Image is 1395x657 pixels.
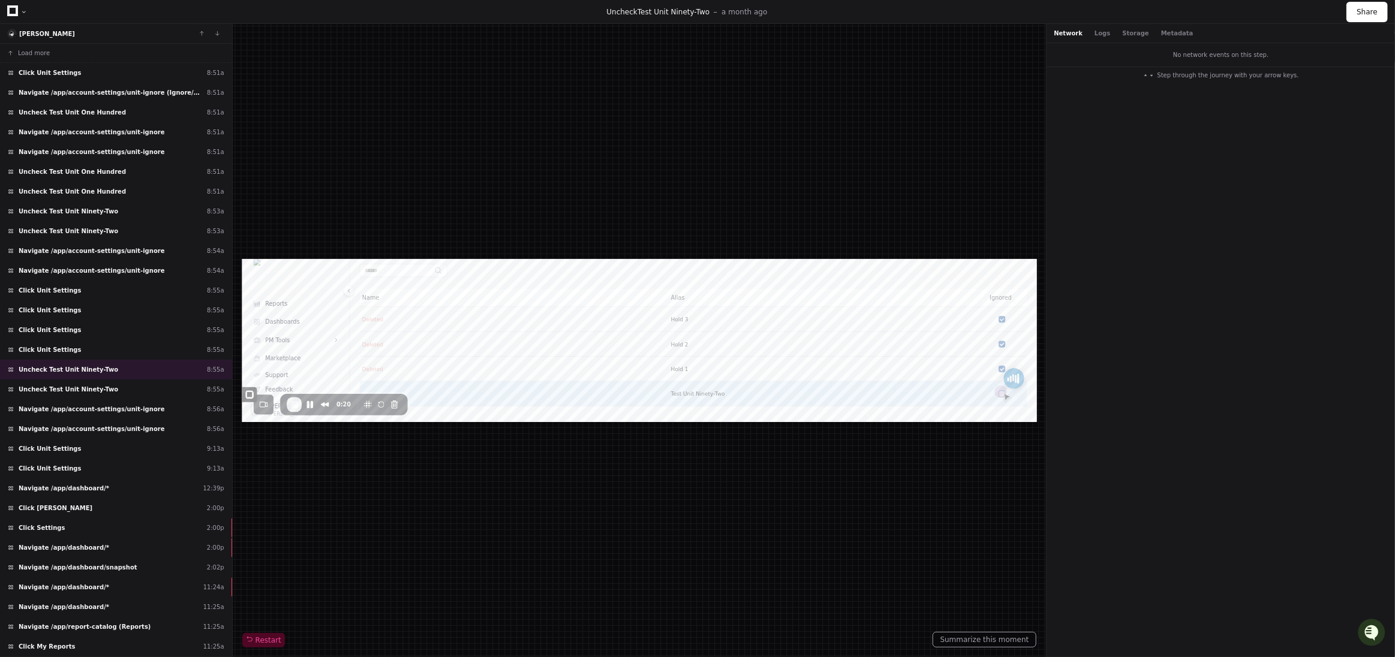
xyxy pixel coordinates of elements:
a: Dashboards [10,79,146,103]
span: Navigate /app/account-settings/unit-ignore [19,405,165,414]
div: 9:13a [207,464,224,473]
div: 8:51a [207,108,224,117]
button: Restart [242,633,285,647]
span: Navigate /app/dashboard/* [19,543,109,552]
div: 8:55a [207,385,224,394]
span: Reports [34,59,66,71]
button: Logs [1095,29,1110,38]
button: Start new chat [204,93,218,107]
span: Click Unit Settings [19,444,81,453]
img: PlayerZero [12,12,36,36]
img: Ian Ma [12,149,31,168]
div: We're available if you need us! [54,101,165,111]
a: [PERSON_NAME] [19,31,75,37]
div: 11:25a [203,622,224,631]
button: Storage [1122,29,1149,38]
span: Alias [621,52,1058,61]
span: Click Settings [19,523,65,532]
div: No network events on this step. [1047,43,1395,67]
span: Click Unit Settings [19,464,81,473]
div: 8:54a [207,266,224,275]
span: Uncheck Test Unit Ninety-Two [19,385,118,394]
div: 8:51a [207,128,224,137]
img: 14.svg [8,30,16,38]
span: Navigate /app/account-settings/unit-ignore [19,266,165,275]
div: 8:51a [207,88,224,97]
div: Test Unit Ninety-Two [618,177,1065,213]
button: Summarize this moment [933,632,1037,647]
span: Restart [246,635,281,645]
button: Collapse sidebar [147,38,163,54]
div: 2:00p [207,504,224,513]
img: 1756235613930-3d25f9e4-fa56-45dd-b3ad-e072dfbd1548 [12,89,34,111]
span: Click Unit Settings [19,345,81,354]
span: Navigate /app/account-settings/unit-ignore [19,147,165,156]
a: Reports [10,53,146,77]
span: Support [34,162,67,174]
div: 8:53a [207,207,224,216]
div: 8:55a [207,306,224,315]
button: See all [186,128,218,143]
div: 8:55a [207,286,224,295]
span: Uncheck Test Unit Ninety-Two [19,207,118,216]
div: 2:02p [207,563,224,572]
div: 8:55a [207,345,224,354]
div: Deleted [170,70,618,105]
div: Hold 3 [618,70,1065,105]
span: Navigate /app/account-settings/unit-ignore [19,128,165,137]
span: PM Tools [34,111,69,123]
span: Uncheck Test Unit One Hundred [19,167,126,176]
div: 8:56a [207,424,224,433]
span: Navigate /app/dashboard/* [19,602,109,611]
span: Uncheck [606,8,638,16]
span: Uncheck Test Unit Ninety-Two [19,365,118,374]
span: Navigate /app/account-settings/unit-ignore [19,424,165,433]
div: 8:51a [207,187,224,196]
div: 11:25a [203,602,224,611]
div: Start new chat [54,89,197,101]
button: Metadata [1161,29,1193,38]
div: 2:00p [207,543,224,552]
button: Network [1054,29,1083,38]
div: Hold 2 [618,106,1065,141]
span: Navigate /app/account-settings/unit-ignore (Ignore/Delete Units) [19,88,202,97]
span: Click [PERSON_NAME] [19,504,92,513]
img: 7521149027303_d2c55a7ec3fe4098c2f6_72.png [25,89,47,111]
span: Navigate /app/dashboard/* [19,484,109,493]
div: 9:13a [207,444,224,453]
div: 8:53a [207,227,224,236]
span: Ignored [1069,52,1130,61]
div: 12:39p [203,484,224,493]
span: [PERSON_NAME] [37,161,97,170]
span: Click Unit Settings [19,306,81,315]
div: 8:55a [207,326,224,334]
span: Uncheck Test Unit One Hundred [19,187,126,196]
span: Pylon [119,188,145,197]
span: Dashboards [34,85,83,97]
a: Feedback [10,179,146,200]
iframe: Open customer support [1357,617,1389,650]
div: 11:24a [203,583,224,592]
div: 8:56a [207,405,224,414]
div: Welcome [12,48,218,67]
button: Share [1346,2,1388,22]
span: Step through the journey with your arrow keys. [1158,71,1299,80]
div: Test Unit Sixty-Eight [618,213,1065,249]
div: Deleted [170,106,618,141]
div: Deleted [170,141,618,177]
div: Hold 1 [618,141,1065,177]
span: Click My Reports [19,642,75,651]
div: 8:51a [207,147,224,156]
span: Navigate /app/dashboard/snapshot [19,563,137,572]
div: 8:55a [207,365,224,374]
div: 8:54a [207,246,224,255]
a: Marketplace [10,132,146,156]
span: Marketplace [34,138,85,150]
span: Feedback [34,183,74,195]
span: Navigate /app/report-catalog (Reports) [19,622,151,631]
span: [DATE] [106,161,131,170]
span: Click Unit Settings [19,326,81,334]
